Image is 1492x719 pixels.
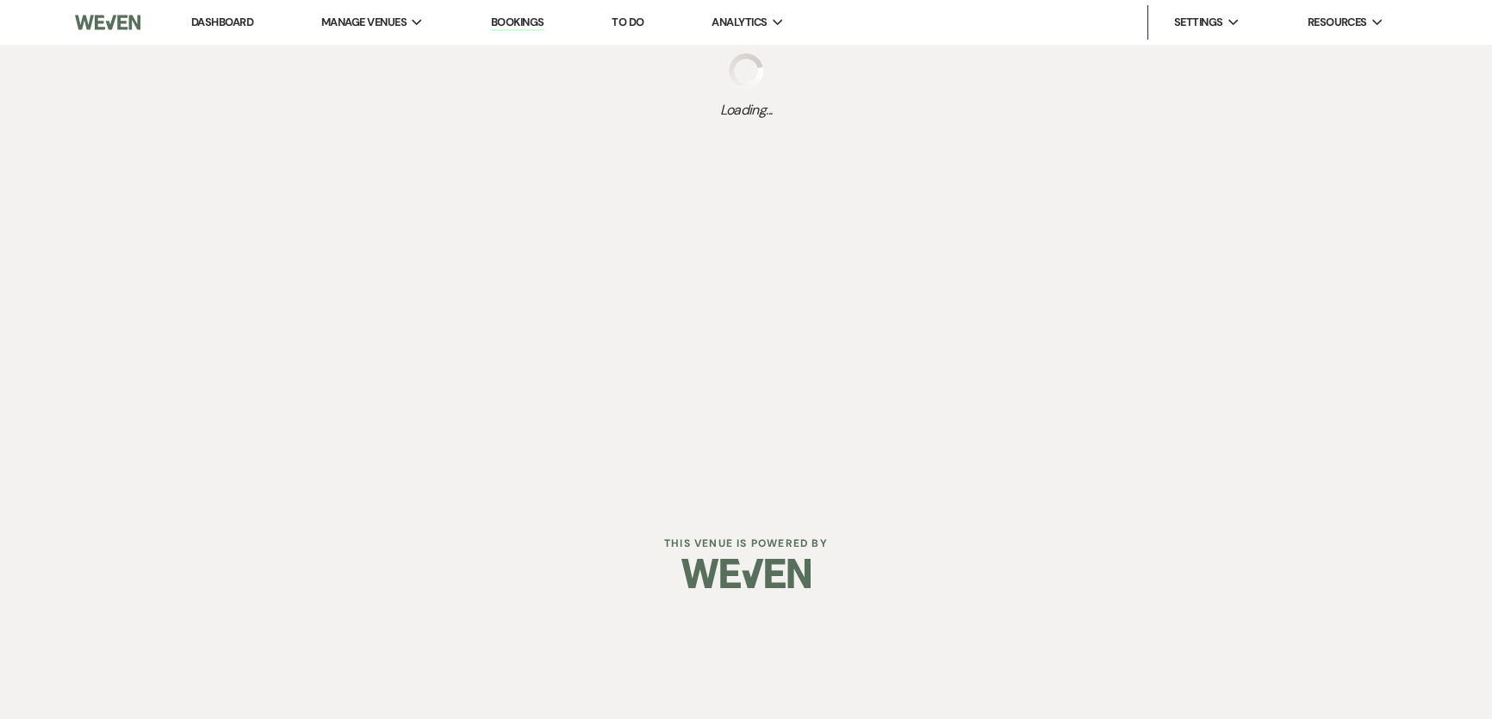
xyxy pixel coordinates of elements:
[321,14,407,31] span: Manage Venues
[1308,14,1367,31] span: Resources
[612,15,643,29] a: To Do
[729,53,763,88] img: loading spinner
[491,15,544,31] a: Bookings
[681,543,811,604] img: Weven Logo
[712,14,767,31] span: Analytics
[1174,14,1223,31] span: Settings
[191,15,253,29] a: Dashboard
[720,100,773,121] span: Loading...
[75,4,140,40] img: Weven Logo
